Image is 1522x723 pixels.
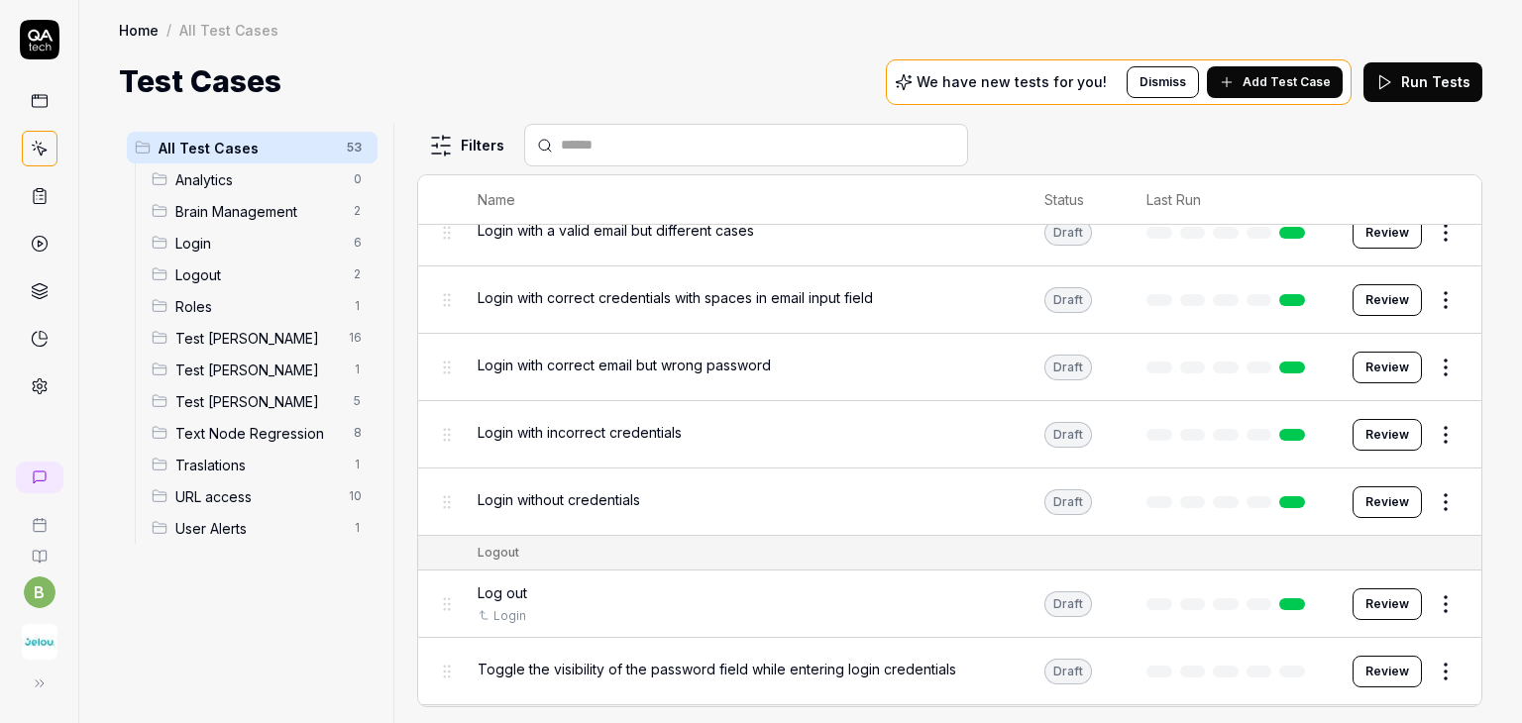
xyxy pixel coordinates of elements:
span: Add Test Case [1243,73,1331,91]
span: Roles [175,296,342,317]
button: Review [1353,352,1422,383]
span: Toggle the visibility of the password field while entering login credentials [478,659,956,679]
div: Drag to reorderTest [PERSON_NAME]16 [144,322,378,354]
span: Login with a valid email but different cases [478,220,754,241]
span: User Alerts [175,518,342,539]
div: Drag to reorderRoles1 [144,290,378,322]
button: b [24,576,55,608]
button: Review [1353,217,1422,249]
button: Jelou AI Logo [8,608,70,664]
span: 1 [346,294,370,318]
div: Draft [1044,355,1092,380]
div: Drag to reorderUser Alerts1 [144,512,378,544]
div: / [166,20,171,40]
span: 5 [346,389,370,413]
th: Status [1025,175,1127,225]
span: Log out [478,582,527,603]
div: Drag to reorderTraslations1 [144,449,378,480]
a: Login [493,607,526,625]
span: Login with correct credentials with spaces in email input field [478,287,873,308]
tr: Login without credentialsDraftReview [418,468,1481,536]
div: Drag to reorderURL access10 [144,480,378,512]
button: Review [1353,284,1422,316]
span: 2 [346,199,370,223]
tr: Login with correct credentials with spaces in email input fieldDraftReview [418,266,1481,334]
a: Home [119,20,159,40]
span: 2 [346,262,370,286]
span: Traslations [175,455,342,475]
span: Test Nadia [175,391,342,412]
div: Drag to reorderTest [PERSON_NAME]1 [144,354,378,385]
a: Book a call with us [8,501,70,533]
button: Run Tests [1363,62,1482,102]
span: Text Node Regression [175,423,342,444]
button: Review [1353,588,1422,620]
div: Drag to reorderTest [PERSON_NAME]5 [144,385,378,417]
button: Review [1353,419,1422,451]
button: Review [1353,486,1422,518]
button: Dismiss [1127,66,1199,98]
span: Login with incorrect credentials [478,422,682,443]
div: Draft [1044,489,1092,515]
th: Name [458,175,1025,225]
div: Draft [1044,591,1092,617]
span: All Test Cases [159,138,335,158]
span: Logout [175,264,342,285]
button: Filters [417,126,516,165]
span: Test Andres [175,360,342,380]
a: New conversation [16,462,63,493]
tr: Login with a valid email but different casesDraftReview [418,199,1481,266]
div: Drag to reorderLogin6 [144,227,378,258]
span: Login with correct email but wrong password [478,355,771,375]
tr: Toggle the visibility of the password field while entering login credentialsDraftReview [418,638,1481,705]
span: Login [175,233,342,254]
div: Drag to reorderAnalytics0 [144,163,378,195]
span: 0 [346,167,370,191]
span: Brain Management [175,201,342,222]
span: Login without credentials [478,489,640,510]
span: 16 [341,326,370,350]
a: Documentation [8,533,70,565]
span: 6 [346,231,370,255]
span: 1 [346,358,370,381]
div: Draft [1044,659,1092,684]
div: Logout [478,544,519,562]
div: Drag to reorderLogout2 [144,258,378,290]
span: 10 [341,484,370,508]
span: 53 [339,136,370,159]
div: All Test Cases [179,20,278,40]
div: Draft [1044,422,1092,448]
div: Draft [1044,220,1092,246]
button: Review [1353,656,1422,687]
div: Draft [1044,287,1092,313]
tr: Login with correct email but wrong passwordDraftReview [418,334,1481,401]
tr: Login with incorrect credentialsDraftReview [418,401,1481,468]
span: Test Allan [175,328,337,349]
span: 1 [346,453,370,476]
h1: Test Cases [119,59,281,104]
img: Jelou AI Logo [22,624,57,660]
div: Drag to reorderText Node Regression8 [144,417,378,449]
span: 8 [346,421,370,445]
button: Add Test Case [1207,66,1343,98]
p: We have new tests for you! [917,75,1107,89]
tr: Log outLoginDraftReview [418,570,1481,638]
th: Last Run [1127,175,1333,225]
div: Drag to reorderBrain Management2 [144,195,378,227]
span: 1 [346,516,370,540]
span: URL access [175,486,337,507]
span: Analytics [175,169,342,190]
